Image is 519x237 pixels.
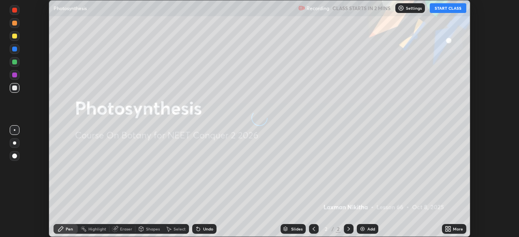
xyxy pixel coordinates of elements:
div: / [332,226,334,231]
p: Settings [406,6,422,10]
div: Shapes [146,227,160,231]
p: Photosynthesis [54,5,87,11]
div: Highlight [88,227,106,231]
div: Select [174,227,186,231]
div: Eraser [120,227,132,231]
div: Pen [66,227,73,231]
div: Add [367,227,375,231]
button: START CLASS [430,3,466,13]
img: recording.375f2c34.svg [298,5,305,11]
p: Recording [307,5,329,11]
div: Undo [203,227,213,231]
img: add-slide-button [359,226,366,232]
img: class-settings-icons [398,5,404,11]
div: 2 [336,225,341,233]
div: 2 [322,226,330,231]
div: More [453,227,463,231]
h5: CLASS STARTS IN 2 MINS [332,4,390,12]
div: Slides [291,227,302,231]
